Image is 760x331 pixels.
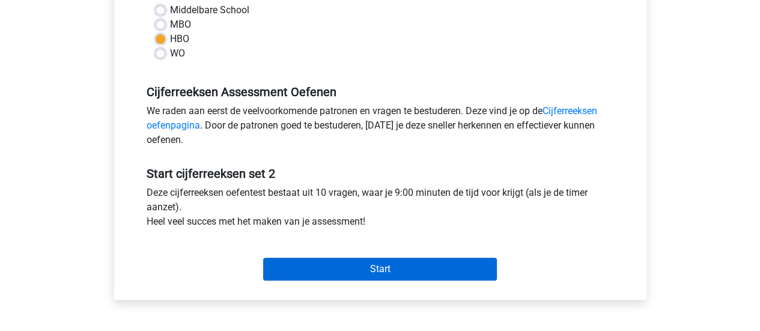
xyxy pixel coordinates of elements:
[170,46,185,61] label: WO
[147,85,614,99] h5: Cijferreeksen Assessment Oefenen
[170,17,191,32] label: MBO
[170,32,189,46] label: HBO
[170,3,249,17] label: Middelbare School
[138,186,623,234] div: Deze cijferreeksen oefentest bestaat uit 10 vragen, waar je 9:00 minuten de tijd voor krijgt (als...
[147,166,614,181] h5: Start cijferreeksen set 2
[138,104,623,152] div: We raden aan eerst de veelvoorkomende patronen en vragen te bestuderen. Deze vind je op de . Door...
[263,258,497,281] input: Start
